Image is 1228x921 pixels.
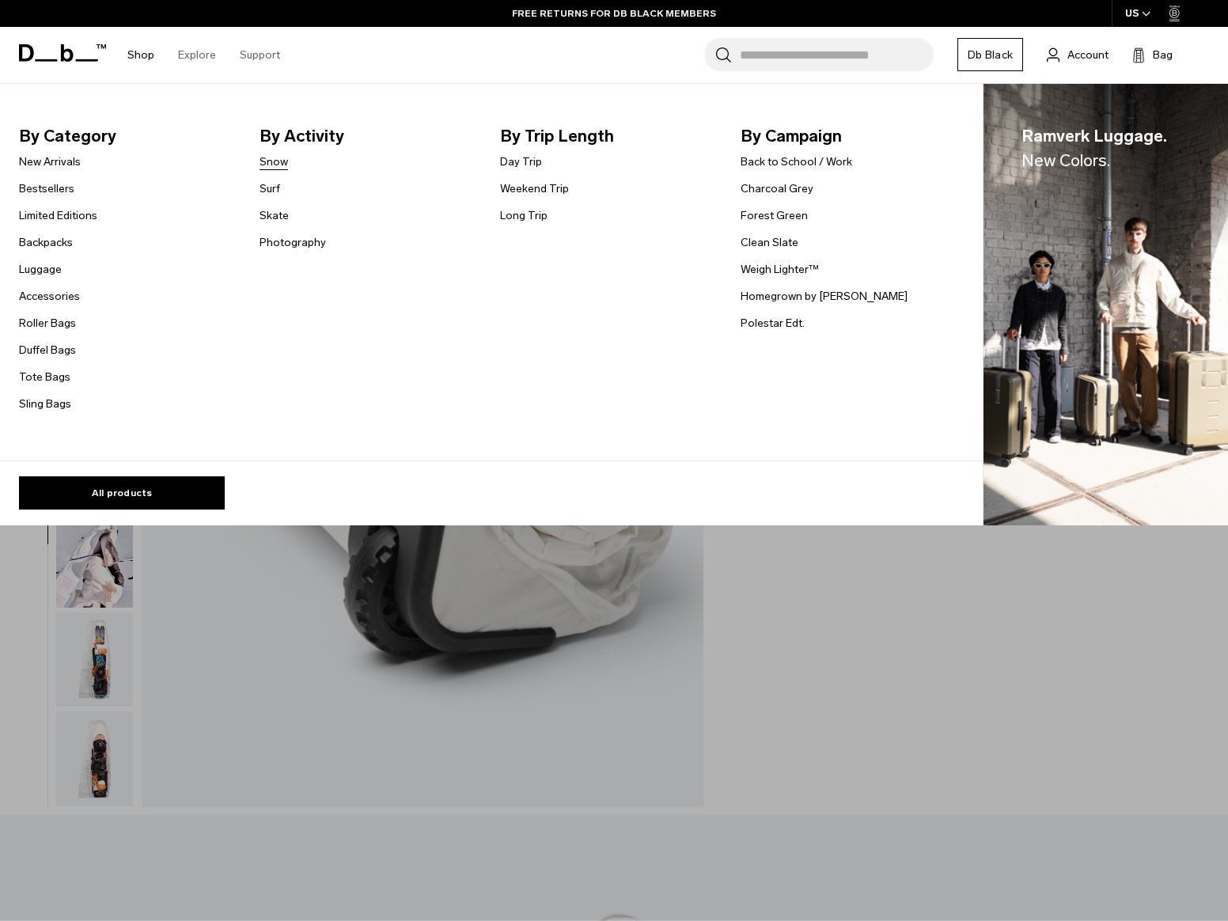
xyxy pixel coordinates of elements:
span: By Trip Length [500,123,715,149]
span: Bag [1153,47,1173,63]
a: Account [1047,45,1109,64]
a: Polestar Edt. [741,315,805,332]
nav: Main Navigation [116,27,292,83]
span: Account [1067,47,1109,63]
a: Clean Slate [741,234,798,251]
a: Luggage [19,261,62,278]
span: By Category [19,123,234,149]
a: All products [19,476,225,510]
a: Photography [260,234,326,251]
a: Db Black [957,38,1023,71]
a: Tote Bags [19,369,70,385]
button: Bag [1132,45,1173,64]
a: Shop [127,27,154,83]
a: Accessories [19,288,80,305]
a: Weigh Lighter™ [741,261,819,278]
a: Weekend Trip [500,180,569,197]
span: New Colors. [1021,150,1110,170]
a: Long Trip [500,207,548,224]
a: Back to School / Work [741,153,852,170]
span: By Activity [260,123,475,149]
a: Ramverk Luggage.New Colors. Db [984,84,1228,526]
a: Backpacks [19,234,73,251]
span: By Campaign [741,123,956,149]
a: Sling Bags [19,396,71,412]
span: Ramverk Luggage. [1021,123,1167,173]
a: Skate [260,207,289,224]
a: Charcoal Grey [741,180,813,197]
a: Day Trip [500,153,542,170]
a: Support [240,27,280,83]
a: New Arrivals [19,153,81,170]
a: Bestsellers [19,180,74,197]
a: Duffel Bags [19,342,76,358]
a: Limited Editions [19,207,97,224]
a: Snow [260,153,288,170]
img: Db [984,84,1228,526]
a: Explore [178,27,216,83]
a: Roller Bags [19,315,76,332]
a: Homegrown by [PERSON_NAME] [741,288,908,305]
a: FREE RETURNS FOR DB BLACK MEMBERS [512,6,716,21]
a: Forest Green [741,207,808,224]
a: Surf [260,180,280,197]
